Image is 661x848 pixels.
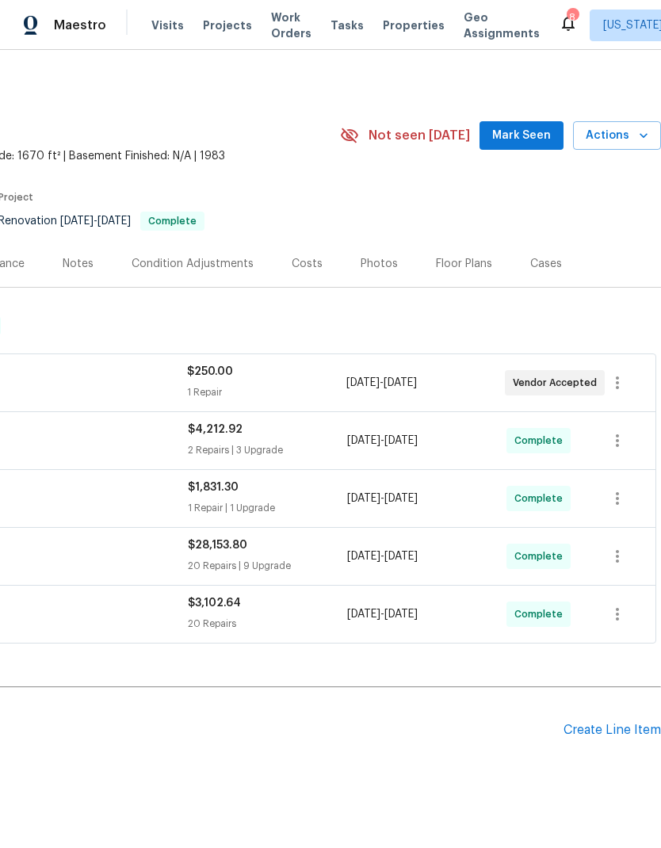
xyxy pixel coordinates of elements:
[347,493,380,504] span: [DATE]
[188,442,347,458] div: 2 Repairs | 3 Upgrade
[567,10,578,25] div: 8
[346,377,380,388] span: [DATE]
[187,366,233,377] span: $250.00
[347,609,380,620] span: [DATE]
[330,20,364,31] span: Tasks
[271,10,311,41] span: Work Orders
[514,433,569,449] span: Complete
[347,435,380,446] span: [DATE]
[132,256,254,272] div: Condition Adjustments
[384,551,418,562] span: [DATE]
[60,216,131,227] span: -
[347,606,418,622] span: -
[347,433,418,449] span: -
[60,216,94,227] span: [DATE]
[188,540,247,551] span: $28,153.80
[151,17,184,33] span: Visits
[347,551,380,562] span: [DATE]
[514,491,569,506] span: Complete
[292,256,323,272] div: Costs
[188,558,347,574] div: 20 Repairs | 9 Upgrade
[347,548,418,564] span: -
[187,384,346,400] div: 1 Repair
[346,375,417,391] span: -
[480,121,564,151] button: Mark Seen
[384,609,418,620] span: [DATE]
[188,482,239,493] span: $1,831.30
[513,375,603,391] span: Vendor Accepted
[347,491,418,506] span: -
[188,424,243,435] span: $4,212.92
[188,598,241,609] span: $3,102.64
[369,128,470,143] span: Not seen [DATE]
[384,493,418,504] span: [DATE]
[188,616,347,632] div: 20 Repairs
[530,256,562,272] div: Cases
[436,256,492,272] div: Floor Plans
[383,17,445,33] span: Properties
[573,121,661,151] button: Actions
[142,216,203,226] span: Complete
[361,256,398,272] div: Photos
[97,216,131,227] span: [DATE]
[514,606,569,622] span: Complete
[492,126,551,146] span: Mark Seen
[384,377,417,388] span: [DATE]
[188,500,347,516] div: 1 Repair | 1 Upgrade
[63,256,94,272] div: Notes
[514,548,569,564] span: Complete
[384,435,418,446] span: [DATE]
[564,723,661,738] div: Create Line Item
[54,17,106,33] span: Maestro
[464,10,540,41] span: Geo Assignments
[586,126,648,146] span: Actions
[203,17,252,33] span: Projects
